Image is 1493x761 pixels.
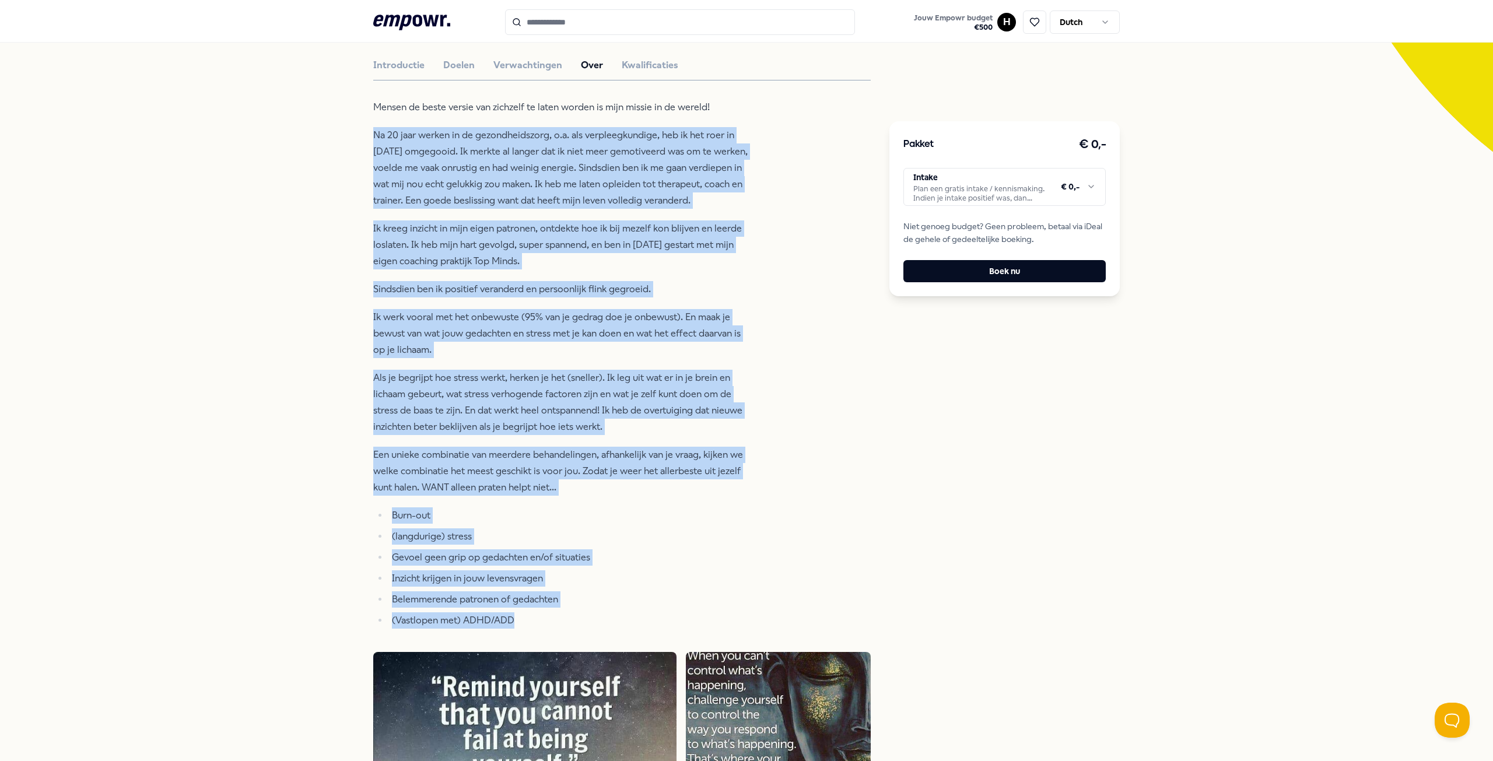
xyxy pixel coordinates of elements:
button: Jouw Empowr budget€500 [912,11,995,34]
p: Mensen de beste versie van zichzelf te laten worden is mijn missie in de wereld! [373,99,752,115]
li: Burn-out [388,507,752,524]
p: Een unieke combinatie van meerdere behandelingen, afhankelijk van je vraag, kijken we welke combi... [373,447,752,496]
li: (Vastlopen met) ADHD/ADD [388,612,752,629]
button: Verwachtingen [493,58,562,73]
input: Search for products, categories or subcategories [505,9,855,35]
span: € 500 [914,23,993,32]
li: Belemmerende patronen of gedachten [388,591,752,608]
li: Gevoel geen grip op gedachten en/of situaties [388,549,752,566]
button: Boek nu [903,260,1106,282]
a: Jouw Empowr budget€500 [909,10,997,34]
h3: € 0,- [1079,135,1106,154]
p: Ik kreeg inzicht in mijn eigen patronen, ontdekte hoe ik bij mezelf kon blijven en leerde loslate... [373,220,752,269]
span: Jouw Empowr budget [914,13,993,23]
button: Doelen [443,58,475,73]
p: Ik werk vooral met het onbewuste (95% van je gedrag doe je onbewust). En maak je bewust van wat j... [373,309,752,358]
h3: Pakket [903,137,934,152]
button: Kwalificaties [622,58,678,73]
iframe: Help Scout Beacon - Open [1435,703,1470,738]
li: Inzicht krijgen in jouw levensvragen [388,570,752,587]
button: H [997,13,1016,31]
p: Na 20 jaar werken in de gezondheidszorg, o.a. als verpleegkundige, heb ik het roer in [DATE] omge... [373,127,752,209]
p: Als je begrijpt hoe stress werkt, herken je het (sneller). Ik leg uit wat er in je brein en licha... [373,370,752,435]
li: (langdurige) stress [388,528,752,545]
button: Over [581,58,603,73]
button: Introductie [373,58,425,73]
span: Niet genoeg budget? Geen probleem, betaal via iDeal de gehele of gedeeltelijke boeking. [903,220,1106,246]
p: Sindsdien ben ik positief veranderd en persoonlijk flink gegroeid. [373,281,752,297]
